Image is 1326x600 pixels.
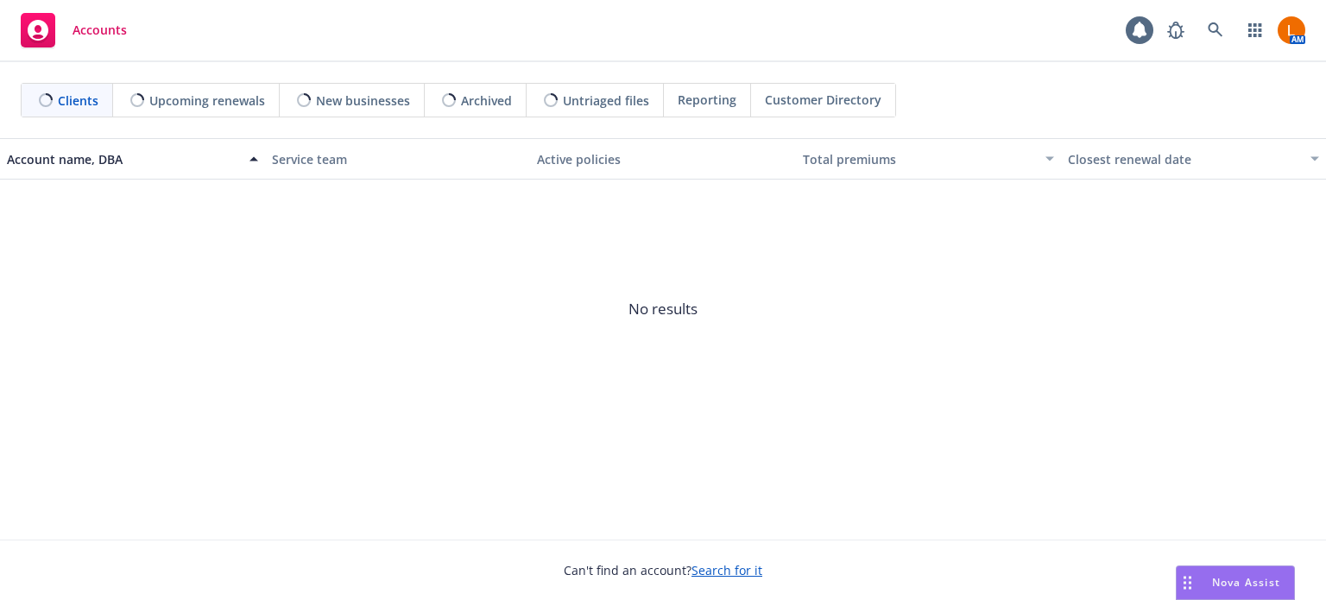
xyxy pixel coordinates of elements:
[1212,575,1280,590] span: Nova Assist
[73,23,127,37] span: Accounts
[563,92,649,110] span: Untriaged files
[803,150,1035,168] div: Total premiums
[691,562,762,578] a: Search for it
[678,91,736,109] span: Reporting
[796,138,1061,180] button: Total premiums
[1176,565,1295,600] button: Nova Assist
[58,92,98,110] span: Clients
[1068,150,1300,168] div: Closest renewal date
[1238,13,1272,47] a: Switch app
[765,91,881,109] span: Customer Directory
[1159,13,1193,47] a: Report a Bug
[1177,566,1198,599] div: Drag to move
[14,6,134,54] a: Accounts
[265,138,530,180] button: Service team
[1061,138,1326,180] button: Closest renewal date
[537,150,788,168] div: Active policies
[1198,13,1233,47] a: Search
[316,92,410,110] span: New businesses
[564,561,762,579] span: Can't find an account?
[530,138,795,180] button: Active policies
[461,92,512,110] span: Archived
[272,150,523,168] div: Service team
[149,92,265,110] span: Upcoming renewals
[7,150,239,168] div: Account name, DBA
[1278,16,1305,44] img: photo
